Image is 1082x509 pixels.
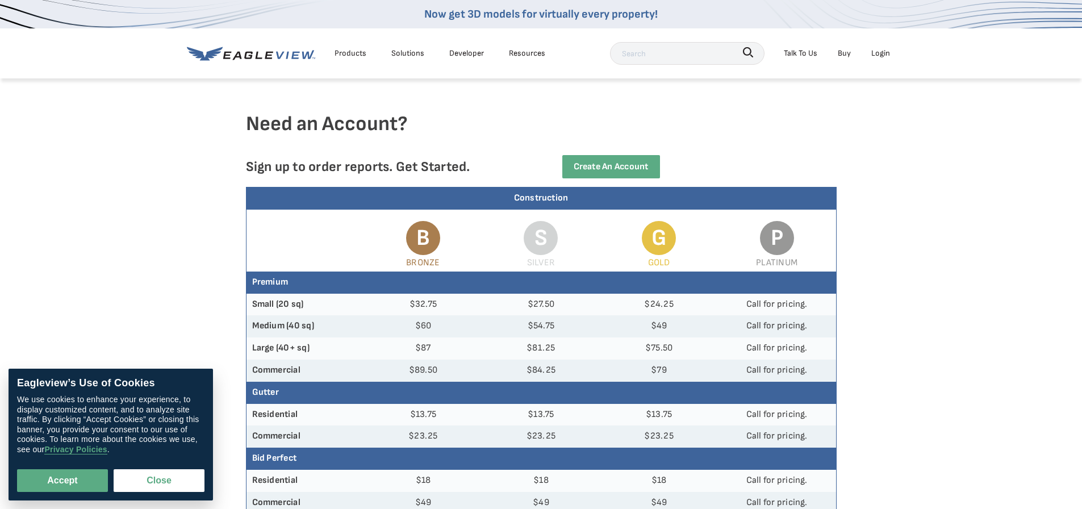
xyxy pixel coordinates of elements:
[44,445,107,455] a: Privacy Policies
[17,395,204,455] div: We use cookies to enhance your experience, to display customized content, and to analyze site tra...
[642,221,676,255] span: G
[364,470,482,492] td: $18
[648,257,670,268] span: Gold
[610,42,764,65] input: Search
[509,46,545,60] div: Resources
[482,425,600,448] td: $23.25
[364,425,482,448] td: $23.25
[482,470,600,492] td: $18
[600,470,718,492] td: $18
[600,315,718,337] td: $49
[600,360,718,382] td: $79
[600,404,718,426] td: $13.75
[247,382,836,404] th: Gutter
[718,470,836,492] td: Call for pricing.
[247,448,836,470] th: Bid Perfect
[247,470,365,492] th: Residential
[247,294,365,316] th: Small (20 sq)
[247,404,365,426] th: Residential
[756,257,797,268] span: Platinum
[247,315,365,337] th: Medium (40 sq)
[17,469,108,492] button: Accept
[17,377,204,390] div: Eagleview’s Use of Cookies
[482,315,600,337] td: $54.75
[524,221,558,255] span: S
[784,46,817,60] div: Talk To Us
[114,469,204,492] button: Close
[718,425,836,448] td: Call for pricing.
[424,7,658,21] a: Now get 3D models for virtually every property!
[246,158,523,175] p: Sign up to order reports. Get Started.
[246,111,837,155] h4: Need an Account?
[247,337,365,360] th: Large (40+ sq)
[482,404,600,426] td: $13.75
[871,46,890,60] div: Login
[247,272,836,294] th: Premium
[527,257,555,268] span: Silver
[718,294,836,316] td: Call for pricing.
[482,337,600,360] td: $81.25
[838,46,851,60] a: Buy
[364,337,482,360] td: $87
[247,360,365,382] th: Commercial
[600,337,718,360] td: $75.50
[247,425,365,448] th: Commercial
[406,257,440,268] span: Bronze
[364,360,482,382] td: $89.50
[364,294,482,316] td: $32.75
[449,46,484,60] a: Developer
[600,425,718,448] td: $23.25
[482,360,600,382] td: $84.25
[718,315,836,337] td: Call for pricing.
[718,404,836,426] td: Call for pricing.
[364,404,482,426] td: $13.75
[391,46,424,60] div: Solutions
[482,294,600,316] td: $27.50
[562,155,660,178] a: Create an Account
[760,221,794,255] span: P
[335,46,366,60] div: Products
[718,360,836,382] td: Call for pricing.
[364,315,482,337] td: $60
[600,294,718,316] td: $24.25
[406,221,440,255] span: B
[247,187,836,210] div: Construction
[718,337,836,360] td: Call for pricing.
